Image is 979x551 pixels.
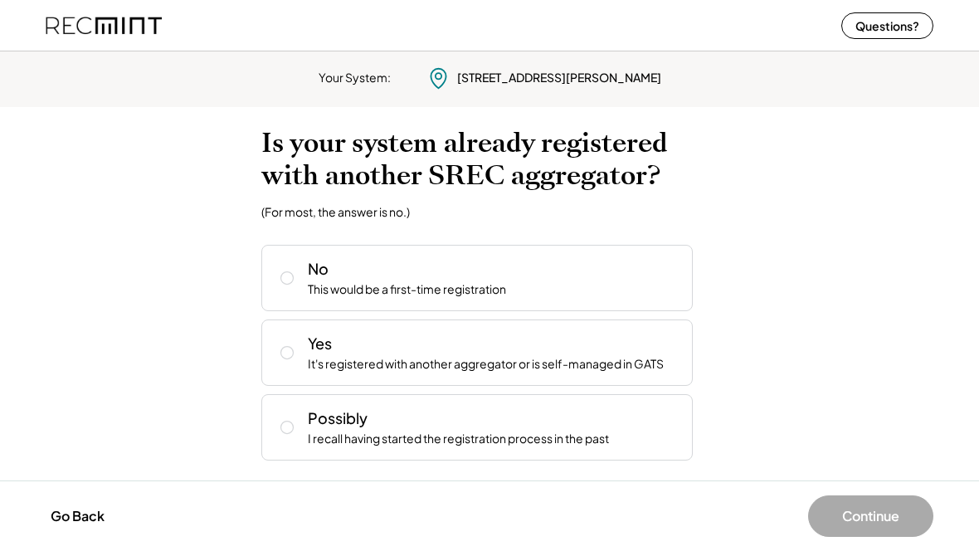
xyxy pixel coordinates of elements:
[46,3,162,47] img: recmint-logotype%403x%20%281%29.jpeg
[46,498,110,534] button: Go Back
[457,70,661,86] div: [STREET_ADDRESS][PERSON_NAME]
[308,333,332,354] div: Yes
[261,127,718,192] h2: Is your system already registered with another SREC aggregator?
[308,258,329,279] div: No
[308,281,506,298] div: This would be a first-time registration
[308,431,609,447] div: I recall having started the registration process in the past
[808,495,933,537] button: Continue
[319,70,391,86] div: Your System:
[308,407,368,428] div: Possibly
[308,356,664,373] div: It's registered with another aggregator or is self-managed in GATS
[841,12,933,39] button: Questions?
[261,204,410,219] div: (For most, the answer is no.)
